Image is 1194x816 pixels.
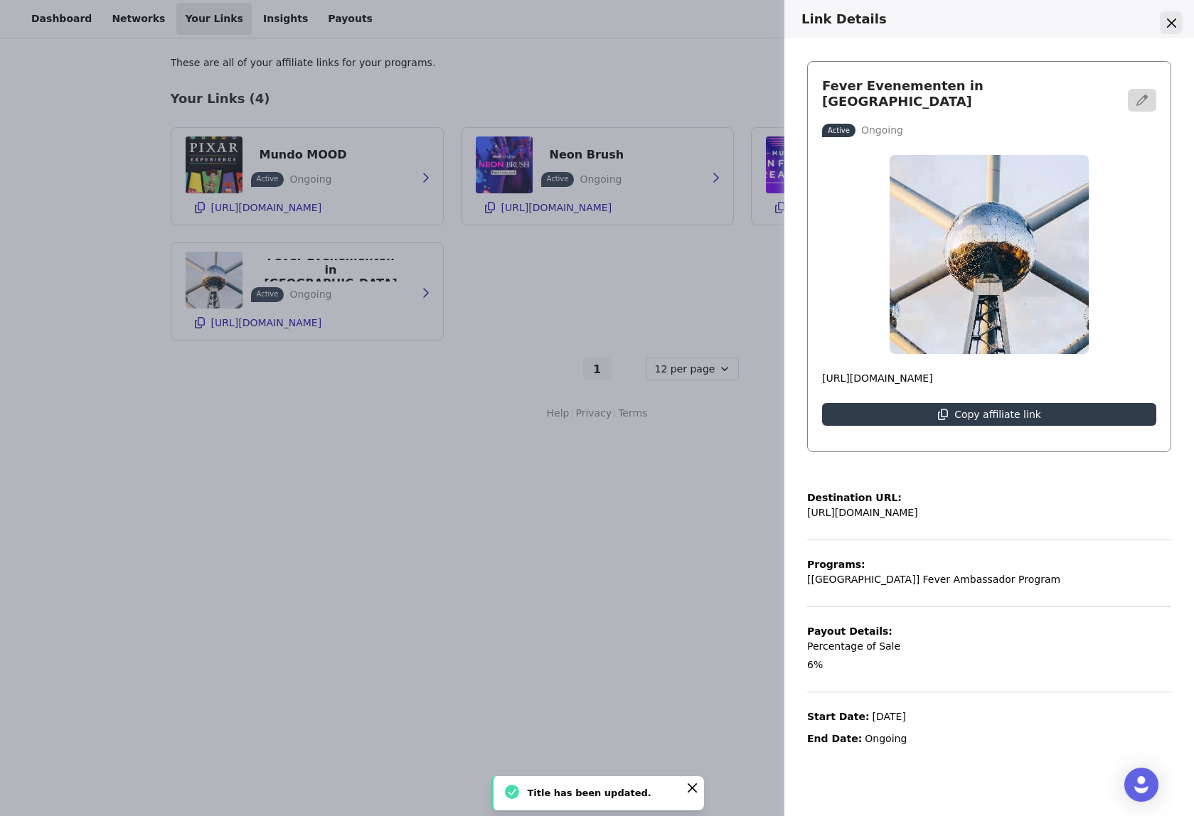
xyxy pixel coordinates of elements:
[954,409,1041,420] p: Copy affiliate link
[1124,768,1158,802] div: Open Intercom Messenger
[807,557,1060,572] p: Programs:
[807,490,918,505] p: Destination URL:
[822,78,1119,109] h3: Fever Evenementen in [GEOGRAPHIC_DATA]
[684,779,701,796] button: Close
[861,123,903,138] p: Ongoing
[528,785,676,802] div: Title has been updated.
[828,125,850,136] p: Active
[807,624,900,639] p: Payout Details:
[807,709,870,724] p: Start Date:
[1160,11,1183,34] button: Close
[873,709,906,724] p: [DATE]
[890,155,1089,354] img: Événements à Bruxelles : Activités et choses à faire | Fever
[807,731,862,746] p: End Date:
[801,11,1158,27] h3: Link Details
[822,403,1156,426] button: Copy affiliate link
[807,505,918,520] p: [URL][DOMAIN_NAME]
[807,572,1060,587] p: [[GEOGRAPHIC_DATA]] Fever Ambassador Program
[822,371,1156,386] p: [URL][DOMAIN_NAME]
[807,657,823,672] p: 6%
[865,731,907,746] p: Ongoing
[807,639,900,654] p: Percentage of Sale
